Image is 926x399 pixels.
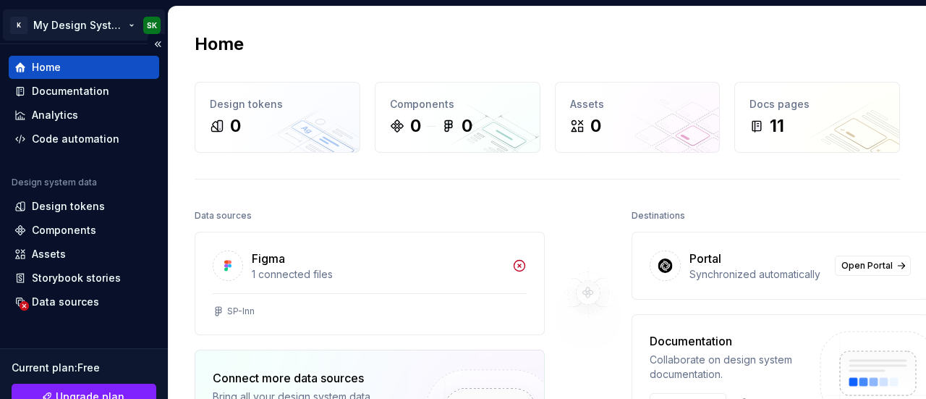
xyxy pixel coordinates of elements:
[689,250,721,267] div: Portal
[195,82,360,153] a: Design tokens0
[570,97,705,112] div: Assets
[195,206,252,226] div: Data sources
[632,206,685,226] div: Destinations
[9,195,159,218] a: Design tokens
[555,82,721,153] a: Assets0
[9,243,159,266] a: Assets
[835,256,911,276] a: Open Portal
[689,267,826,282] div: Synchronized automatically
[3,9,165,41] button: KMy Design SystemSK
[252,267,504,282] div: 1 connected files
[749,97,885,112] div: Docs pages
[32,84,109,98] div: Documentation
[9,219,159,242] a: Components
[195,232,545,335] a: Figma1 connected filesSP-Inn
[32,271,121,285] div: Storybook stories
[12,361,156,375] div: Current plan : Free
[33,18,126,33] div: My Design System
[148,34,168,54] button: Collapse sidebar
[210,97,345,112] div: Design tokens
[650,353,807,382] div: Collaborate on design system documentation.
[213,369,401,387] div: Connect more data sources
[734,82,900,153] a: Docs pages11
[252,250,285,267] div: Figma
[32,247,66,261] div: Assets
[195,33,244,56] h2: Home
[9,266,159,290] a: Storybook stories
[590,114,601,138] div: 0
[32,223,96,238] div: Components
[9,290,159,314] a: Data sources
[390,97,525,112] div: Components
[770,114,784,138] div: 11
[462,114,472,138] div: 0
[32,199,105,214] div: Design tokens
[375,82,540,153] a: Components00
[12,177,97,188] div: Design system data
[9,56,159,79] a: Home
[9,127,159,151] a: Code automation
[32,60,61,75] div: Home
[230,114,241,138] div: 0
[32,295,99,309] div: Data sources
[32,132,119,146] div: Code automation
[10,17,27,34] div: K
[9,80,159,103] a: Documentation
[227,306,255,317] div: SP-Inn
[410,114,421,138] div: 0
[9,104,159,127] a: Analytics
[147,20,157,31] div: SK
[650,332,807,350] div: Documentation
[841,260,893,272] span: Open Portal
[32,108,78,122] div: Analytics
